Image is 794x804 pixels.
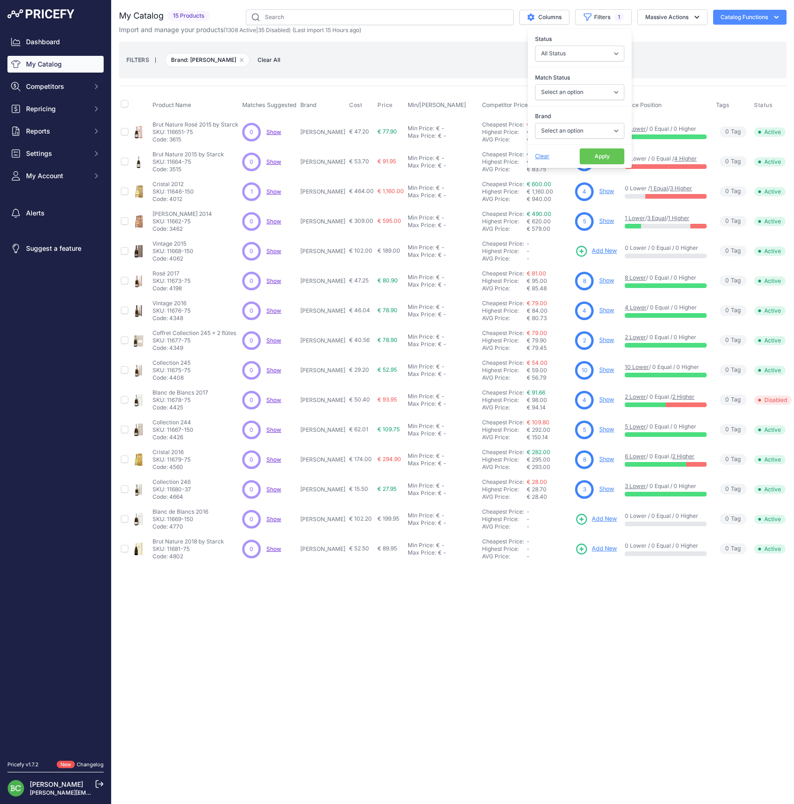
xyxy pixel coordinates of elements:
[527,419,549,426] a: € 109.80
[625,304,647,311] a: 4 Lower
[720,156,747,167] span: Tag
[7,205,104,221] a: Alerts
[408,274,434,281] div: Min Price:
[716,101,729,108] span: Tags
[266,128,281,135] a: Show
[575,543,617,556] a: Add New
[599,456,614,462] a: Show
[436,154,440,162] div: €
[519,10,569,25] button: Columns
[725,306,729,315] span: 0
[482,389,524,396] a: Cheapest Price:
[599,217,614,224] a: Show
[440,214,444,221] div: -
[527,329,547,336] a: € 79.00
[152,285,191,292] p: Code: 4198
[625,155,707,162] p: 0 Lower / 0 Equal /
[436,214,440,221] div: €
[436,274,440,281] div: €
[482,166,527,173] div: AVG Price:
[647,214,666,221] a: 3 Equal
[408,154,434,162] div: Min Price:
[592,247,617,255] span: Add New
[250,247,253,255] span: 0
[152,315,191,322] p: Code: 4348
[625,101,662,108] span: Price Position
[152,277,191,285] p: SKU: 11673-75
[625,393,646,400] a: 2 Lower
[30,780,83,788] a: [PERSON_NAME]
[438,311,442,318] div: €
[575,245,617,258] a: Add New
[26,104,87,114] span: Repricing
[442,162,446,169] div: -
[436,125,440,132] div: €
[725,276,729,285] span: 0
[266,456,281,463] a: Show
[26,171,87,181] span: My Account
[266,337,281,344] a: Show
[725,217,729,226] span: 0
[527,188,553,195] span: € 1,160.00
[266,277,281,284] span: Show
[527,218,551,225] span: € 620.00
[625,482,646,489] a: 3 Lower
[408,132,436,140] div: Max Price:
[625,274,707,281] p: / 0 Equal / 0 Higher
[250,277,253,285] span: 0
[527,181,551,188] a: € 600.00
[377,217,401,224] span: € 595.00
[349,307,370,314] span: € 46.04
[349,217,373,224] span: € 309.00
[674,155,697,162] a: 4 Higher
[408,311,436,318] div: Max Price:
[625,334,646,341] a: 2 Lower
[599,485,614,492] a: Show
[436,333,440,341] div: €
[349,101,364,109] button: Cost
[625,453,646,460] a: 6 Lower
[266,426,281,433] a: Show
[713,10,787,25] button: Catalog Functions
[482,449,524,456] a: Cheapest Price:
[482,188,527,195] div: Highest Price:
[482,151,524,158] a: Cheapest Price:
[152,329,236,337] p: Coffret Collection 245 + 2 flûtes
[152,255,193,262] p: Code: 4062
[266,218,281,225] span: Show
[720,127,747,137] span: Tag
[527,210,551,217] a: € 490.00
[119,9,164,22] h2: My Catalog
[436,184,440,192] div: €
[436,303,440,311] div: €
[527,248,529,255] span: -
[438,162,442,169] div: €
[592,544,617,553] span: Add New
[30,789,219,796] a: [PERSON_NAME][EMAIL_ADDRESS][DOMAIN_NAME][PERSON_NAME]
[482,158,527,166] div: Highest Price:
[535,73,624,82] label: Match Status
[725,247,729,255] span: 0
[7,78,104,95] button: Competitors
[527,225,571,233] div: € 579.00
[527,478,547,485] a: € 28.00
[482,307,527,315] div: Highest Price:
[408,303,434,311] div: Min Price:
[527,300,547,307] a: € 79.00
[482,101,531,108] span: Competitor Prices
[152,270,191,277] p: Rosé 2017
[482,329,524,336] a: Cheapest Price:
[754,187,786,196] span: Active
[251,188,253,196] span: 1
[349,128,369,135] span: € 47.20
[438,132,442,140] div: €
[583,217,586,226] span: 5
[7,33,104,50] a: Dashboard
[482,225,527,233] div: AVG Price:
[599,188,614,194] a: Show
[527,449,550,456] a: € 282.00
[527,151,547,158] a: € 76.00
[625,274,646,281] a: 8 Lower
[152,181,194,188] p: Cristal 2012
